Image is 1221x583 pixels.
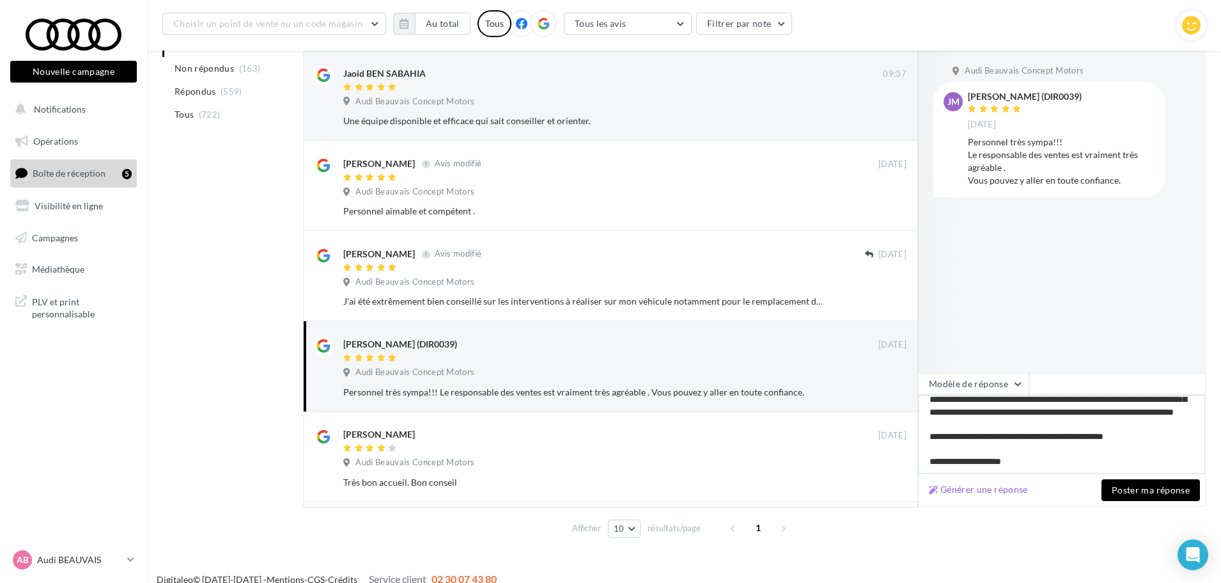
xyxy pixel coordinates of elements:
[8,256,139,283] a: Médiathèque
[748,518,768,538] span: 1
[564,13,692,35] button: Tous les avis
[947,95,960,108] span: JM
[221,86,242,97] span: (559)
[175,85,216,98] span: Répondus
[343,205,823,218] div: Personnel aimable et compétent .
[435,159,481,169] span: Avis modifié
[343,295,823,308] div: J'ai été extrêmement bien conseillé sur les interventions à réaliser sur mon véhicule notamment p...
[173,18,362,29] span: Choisir un point de vente ou un code magasin
[199,109,221,120] span: (722)
[965,65,1084,77] span: Audi Beauvais Concept Motors
[575,18,626,29] span: Tous les avis
[343,67,426,80] div: Jaoid BEN SABAHIA
[343,476,823,489] div: Très bon accueil. Bon conseil
[1178,539,1208,570] div: Open Intercom Messenger
[968,136,1155,187] div: Personnel très sympa!!! Le responsable des ventes est vraiment très agréable . Vous pouvez y alle...
[10,61,137,83] button: Nouvelle campagne
[35,200,103,211] span: Visibilité en ligne
[1101,479,1200,501] button: Poster ma réponse
[8,128,139,155] a: Opérations
[878,249,906,260] span: [DATE]
[32,264,84,275] span: Médiathèque
[343,248,415,260] div: [PERSON_NAME]
[878,339,906,351] span: [DATE]
[175,108,194,121] span: Tous
[355,186,474,198] span: Audi Beauvais Concept Motors
[878,159,906,170] span: [DATE]
[968,92,1082,101] div: [PERSON_NAME] (DIR0039)
[32,232,78,243] span: Campagnes
[608,520,641,538] button: 10
[37,554,122,566] p: Audi BEAUVAIS
[32,293,132,321] span: PLV et print personnalisable
[17,554,29,566] span: AB
[696,13,793,35] button: Filtrer par note
[393,13,471,35] button: Au total
[8,225,139,252] a: Campagnes
[355,367,474,378] span: Audi Beauvais Concept Motors
[10,548,137,572] a: AB Audi BEAUVAIS
[572,522,601,534] span: Afficher
[8,193,139,220] a: Visibilité en ligne
[343,338,457,351] div: [PERSON_NAME] (DIR0039)
[239,63,261,74] span: (163)
[8,288,139,326] a: PLV et print personnalisable
[478,10,511,37] div: Tous
[162,13,386,35] button: Choisir un point de vente ou un code magasin
[343,386,823,399] div: Personnel très sympa!!! Le responsable des ventes est vraiment très agréable . Vous pouvez y alle...
[355,457,474,468] span: Audi Beauvais Concept Motors
[355,276,474,288] span: Audi Beauvais Concept Motors
[33,168,105,179] span: Boîte de réception
[435,249,481,259] span: Avis modifié
[33,136,78,147] span: Opérations
[343,428,415,441] div: [PERSON_NAME]
[924,482,1033,497] button: Générer une réponse
[968,119,996,131] span: [DATE]
[878,430,906,442] span: [DATE]
[122,169,132,179] div: 5
[648,522,701,534] span: résultats/page
[614,523,625,534] span: 10
[415,13,471,35] button: Au total
[343,115,823,127] div: Une équipe disponible et efficace qui sait conseiller et orienter.
[918,373,1029,395] button: Modèle de réponse
[883,68,906,80] span: 09:37
[8,159,139,187] a: Boîte de réception5
[8,96,134,123] button: Notifications
[343,157,415,170] div: [PERSON_NAME]
[34,104,86,115] span: Notifications
[175,62,234,75] span: Non répondus
[355,96,474,108] span: Audi Beauvais Concept Motors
